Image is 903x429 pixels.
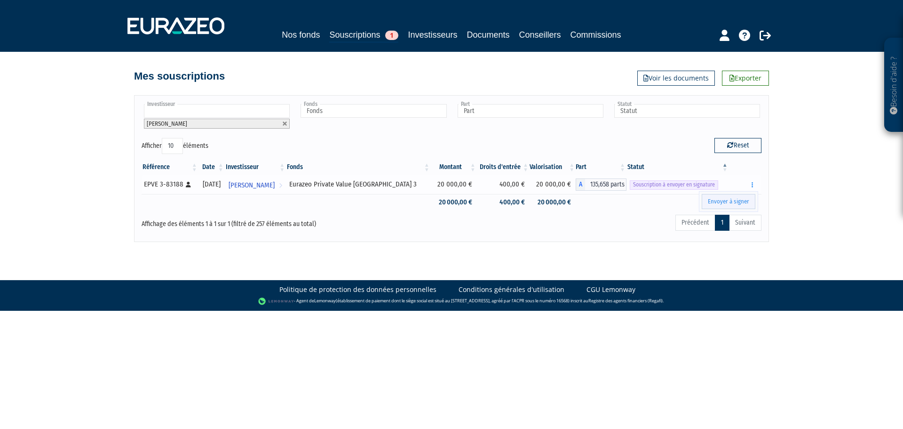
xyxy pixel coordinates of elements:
a: Investisseurs [408,28,457,41]
th: Investisseur: activer pour trier la colonne par ordre croissant [225,159,286,175]
label: Afficher éléments [142,138,208,154]
td: 20 000,00 € [530,175,576,194]
span: [PERSON_NAME] [147,120,187,127]
th: Montant: activer pour trier la colonne par ordre croissant [431,159,477,175]
span: Souscription à envoyer en signature [630,180,718,189]
div: Affichage des éléments 1 à 1 sur 1 (filtré de 257 éléments au total) [142,214,392,229]
th: Part: activer pour trier la colonne par ordre croissant [576,159,626,175]
th: Valorisation: activer pour trier la colonne par ordre croissant [530,159,576,175]
a: Exporter [722,71,769,86]
i: [Français] Personne physique [186,182,191,187]
span: 135,658 parts [585,178,626,191]
th: Droits d'entrée: activer pour trier la colonne par ordre croissant [477,159,530,175]
a: Conseillers [519,28,561,41]
div: EPVE 3-83188 [144,179,195,189]
span: A [576,178,585,191]
a: Voir les documents [637,71,715,86]
img: logo-lemonway.png [258,297,294,306]
select: Afficheréléments [162,138,183,154]
th: Référence : activer pour trier la colonne par ordre croissant [142,159,198,175]
a: Souscriptions1 [329,28,398,43]
span: [PERSON_NAME] [229,177,275,194]
a: Registre des agents financiers (Regafi) [588,298,663,304]
th: Fonds: activer pour trier la colonne par ordre croissant [286,159,430,175]
td: 20 000,00 € [530,194,576,210]
th: Date: activer pour trier la colonne par ordre croissant [198,159,225,175]
div: A - Eurazeo Private Value Europe 3 [576,178,626,191]
a: CGU Lemonway [586,285,635,294]
div: Eurazeo Private Value [GEOGRAPHIC_DATA] 3 [289,179,427,189]
td: 20 000,00 € [431,175,477,194]
a: Documents [467,28,510,41]
div: [DATE] [202,179,222,189]
a: 1 [715,215,729,231]
td: 400,00 € [477,175,530,194]
img: 1732889491-logotype_eurazeo_blanc_rvb.png [127,17,224,34]
a: Envoyer à signer [702,194,755,210]
a: Commissions [570,28,621,41]
td: 20 000,00 € [431,194,477,210]
span: 1 [385,31,398,40]
a: Lemonway [314,298,336,304]
a: Politique de protection des données personnelles [279,285,436,294]
a: Conditions générales d'utilisation [459,285,564,294]
th: Statut : activer pour trier la colonne par ordre d&eacute;croissant [626,159,729,175]
div: - Agent de (établissement de paiement dont le siège social est situé au [STREET_ADDRESS], agréé p... [9,297,894,306]
td: 400,00 € [477,194,530,210]
a: [PERSON_NAME] [225,175,286,194]
h4: Mes souscriptions [134,71,225,82]
p: Besoin d'aide ? [888,43,899,128]
a: Nos fonds [282,28,320,41]
i: Voir l'investisseur [279,177,282,194]
button: Reset [714,138,761,153]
